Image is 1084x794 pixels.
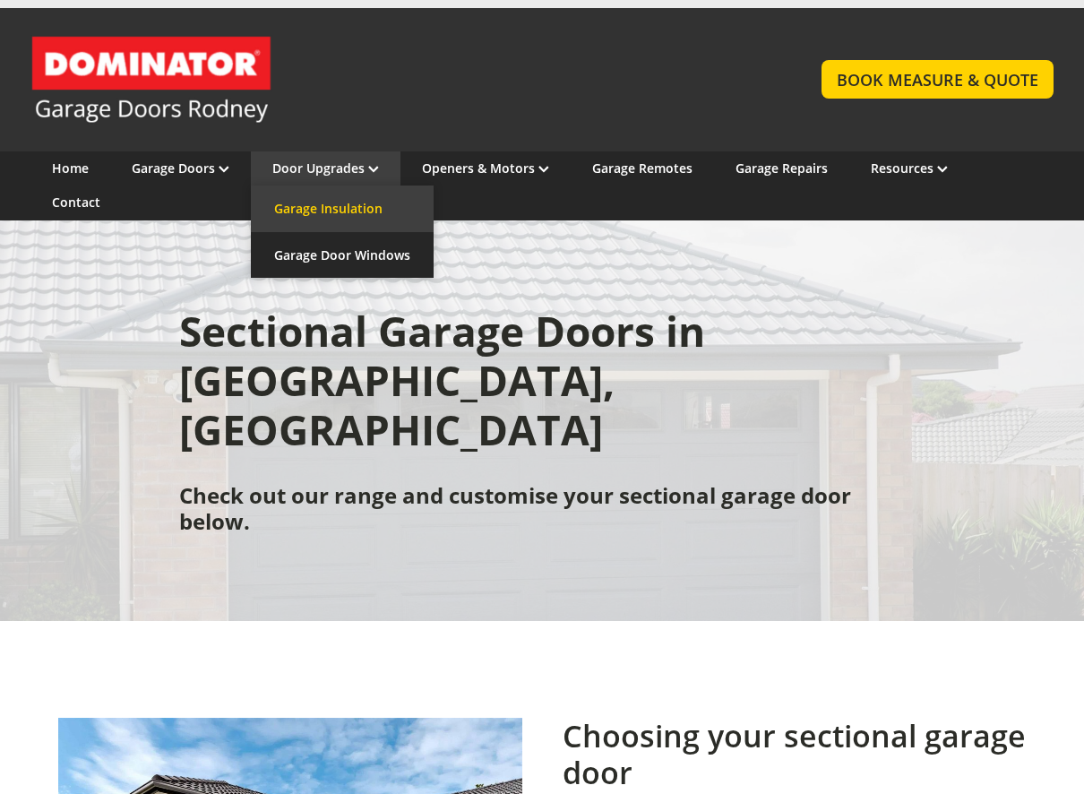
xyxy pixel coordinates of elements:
a: Garage Remotes [592,160,693,177]
a: Door Upgrades [272,160,379,177]
strong: Check out our range and customise your sectional garage door below. [179,480,851,536]
a: Home [52,160,89,177]
a: Resources [871,160,948,177]
a: BOOK MEASURE & QUOTE [822,60,1054,99]
a: Garage Door Windows [251,232,434,279]
h2: Choosing your sectional garage door [563,718,1027,791]
a: Garage Doors [132,160,229,177]
a: Garage Insulation [251,186,434,232]
h1: Sectional Garage Doors in [GEOGRAPHIC_DATA], [GEOGRAPHIC_DATA] [179,306,905,455]
a: Contact [52,194,100,211]
a: Garage Door and Secure Access Solutions homepage [30,35,787,125]
a: Garage Repairs [736,160,828,177]
a: Openers & Motors [422,160,549,177]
